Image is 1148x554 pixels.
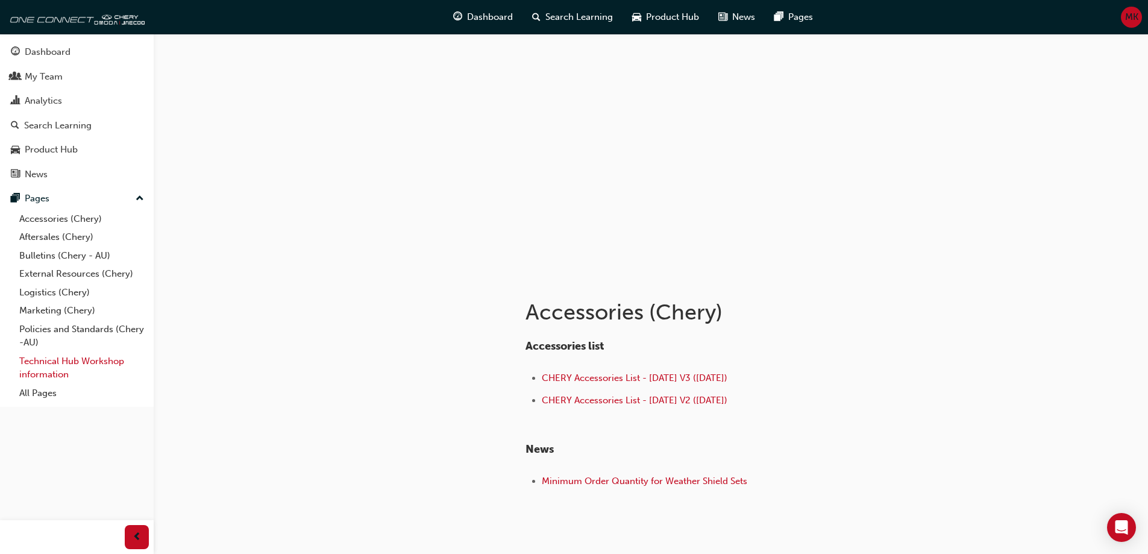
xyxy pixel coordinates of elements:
[788,10,813,24] span: Pages
[467,10,513,24] span: Dashboard
[1121,7,1142,28] button: MK
[532,10,541,25] span: search-icon
[765,5,823,30] a: pages-iconPages
[25,168,48,181] div: News
[25,94,62,108] div: Analytics
[25,70,63,84] div: My Team
[525,339,604,353] span: Accessories list
[14,265,149,283] a: External Resources (Chery)
[25,45,71,59] div: Dashboard
[542,395,727,406] a: CHERY Accessories List - [DATE] V2 ([DATE])
[5,66,149,88] a: My Team
[11,47,20,58] span: guage-icon
[5,163,149,186] a: News
[25,192,49,206] div: Pages
[709,5,765,30] a: news-iconNews
[136,191,144,207] span: up-icon
[11,121,19,131] span: search-icon
[1107,513,1136,542] div: Open Intercom Messenger
[453,10,462,25] span: guage-icon
[24,119,92,133] div: Search Learning
[11,169,20,180] span: news-icon
[542,373,727,383] a: CHERY Accessories List - [DATE] V3 ([DATE])
[444,5,522,30] a: guage-iconDashboard
[5,39,149,187] button: DashboardMy TeamAnalyticsSearch LearningProduct HubNews
[522,5,623,30] a: search-iconSearch Learning
[5,90,149,112] a: Analytics
[14,320,149,352] a: Policies and Standards (Chery -AU)
[11,145,20,156] span: car-icon
[1125,10,1138,24] span: MK
[5,41,149,63] a: Dashboard
[525,299,921,326] h1: Accessories (Chery)
[732,10,755,24] span: News
[14,352,149,384] a: Technical Hub Workshop information
[25,143,78,157] div: Product Hub
[623,5,709,30] a: car-iconProduct Hub
[133,530,142,545] span: prev-icon
[5,187,149,210] button: Pages
[6,5,145,29] img: oneconnect
[774,10,783,25] span: pages-icon
[14,210,149,228] a: Accessories (Chery)
[646,10,699,24] span: Product Hub
[11,72,20,83] span: people-icon
[14,228,149,247] a: Aftersales (Chery)
[14,247,149,265] a: Bulletins (Chery - AU)
[542,476,747,486] a: Minimum Order Quantity for Weather Shield Sets
[14,384,149,403] a: All Pages
[545,10,613,24] span: Search Learning
[5,115,149,137] a: Search Learning
[632,10,641,25] span: car-icon
[11,96,20,107] span: chart-icon
[525,442,554,456] span: News
[14,301,149,320] a: Marketing (Chery)
[14,283,149,302] a: Logistics (Chery)
[718,10,727,25] span: news-icon
[5,139,149,161] a: Product Hub
[11,194,20,204] span: pages-icon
